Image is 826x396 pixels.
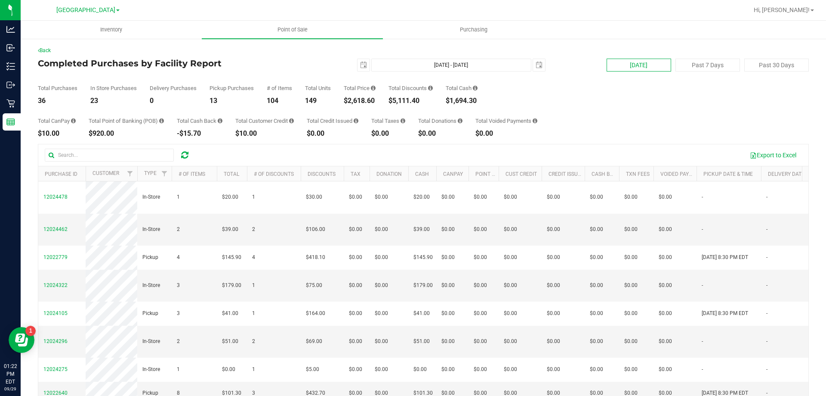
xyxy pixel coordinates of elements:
[150,85,197,91] div: Delivery Purchases
[474,193,487,201] span: $0.00
[413,309,430,318] span: $41.00
[43,226,68,232] span: 12024462
[222,309,238,318] span: $41.00
[474,309,487,318] span: $0.00
[222,225,238,234] span: $39.00
[702,365,703,374] span: -
[624,281,638,290] span: $0.00
[4,386,17,392] p: 09/29
[607,59,671,72] button: [DATE]
[659,365,672,374] span: $0.00
[43,254,68,260] span: 12022779
[45,149,174,162] input: Search...
[38,97,77,104] div: 36
[38,118,76,124] div: Total CanPay
[235,130,294,137] div: $10.00
[177,118,222,124] div: Total Cash Back
[702,309,748,318] span: [DATE] 8:30 PM EDT
[177,365,180,374] span: 1
[415,171,429,177] a: Cash
[441,225,455,234] span: $0.00
[624,193,638,201] span: $0.00
[441,281,455,290] span: $0.00
[448,26,499,34] span: Purchasing
[25,326,36,336] iframe: Resource center unread badge
[252,365,255,374] span: 1
[768,171,804,177] a: Delivery Date
[4,362,17,386] p: 01:22 PM EDT
[142,309,158,318] span: Pickup
[142,365,160,374] span: In-Store
[9,327,34,353] iframe: Resource center
[177,281,180,290] span: 3
[222,281,241,290] span: $179.00
[6,118,15,126] inline-svg: Reports
[441,309,455,318] span: $0.00
[702,337,703,346] span: -
[659,309,672,318] span: $0.00
[766,281,767,290] span: -
[659,193,672,201] span: $0.00
[504,365,517,374] span: $0.00
[441,365,455,374] span: $0.00
[6,99,15,108] inline-svg: Retail
[177,253,180,262] span: 4
[441,193,455,201] span: $0.00
[702,281,703,290] span: -
[590,253,603,262] span: $0.00
[43,366,68,372] span: 12024275
[6,81,15,89] inline-svg: Outbound
[358,59,370,71] span: select
[38,85,77,91] div: Total Purchases
[306,365,319,374] span: $5.00
[547,281,560,290] span: $0.00
[401,118,405,124] i: Sum of the total taxes for all purchases in the date range.
[590,365,603,374] span: $0.00
[43,338,68,344] span: 12024296
[624,309,638,318] span: $0.00
[744,59,809,72] button: Past 30 Days
[504,281,517,290] span: $0.00
[547,253,560,262] span: $0.00
[659,337,672,346] span: $0.00
[90,97,137,104] div: 23
[371,85,376,91] i: Sum of the total prices of all purchases in the date range.
[38,130,76,137] div: $10.00
[446,97,478,104] div: $1,694.30
[344,97,376,104] div: $2,618.60
[533,118,537,124] i: Sum of all voided payment transaction amounts, excluding tips and transaction fees, for all purch...
[475,171,536,177] a: Point of Banking (POB)
[349,365,362,374] span: $0.00
[504,225,517,234] span: $0.00
[349,225,362,234] span: $0.00
[123,166,137,181] a: Filter
[504,193,517,201] span: $0.00
[349,337,362,346] span: $0.00
[443,171,463,177] a: CanPay
[418,118,462,124] div: Total Donations
[254,171,294,177] a: # of Discounts
[222,253,241,262] span: $145.90
[375,337,388,346] span: $0.00
[504,309,517,318] span: $0.00
[418,130,462,137] div: $0.00
[349,309,362,318] span: $0.00
[222,337,238,346] span: $51.00
[235,118,294,124] div: Total Customer Credit
[266,26,319,34] span: Point of Sale
[157,166,172,181] a: Filter
[43,282,68,288] span: 12024322
[766,225,767,234] span: -
[252,281,255,290] span: 1
[92,170,119,176] a: Customer
[71,118,76,124] i: Sum of the successful, non-voided CanPay payment transactions for all purchases in the date range.
[590,337,603,346] span: $0.00
[252,337,255,346] span: 2
[177,193,180,201] span: 1
[267,97,292,104] div: 104
[547,309,560,318] span: $0.00
[474,225,487,234] span: $0.00
[504,337,517,346] span: $0.00
[202,21,383,39] a: Point of Sale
